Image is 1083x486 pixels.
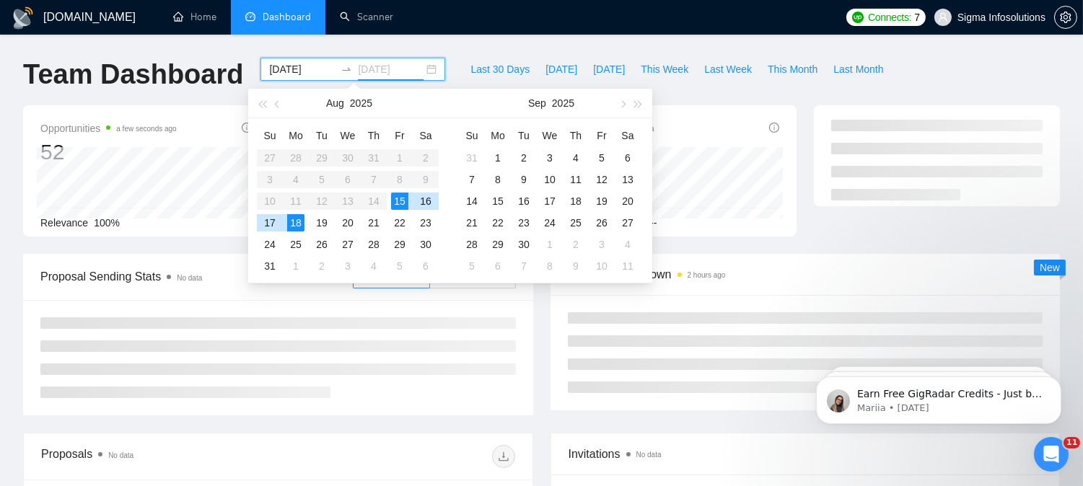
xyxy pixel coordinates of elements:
[257,255,283,277] td: 2025-08-31
[462,58,538,81] button: Last 30 Days
[589,190,615,212] td: 2025-09-19
[283,124,309,147] th: Mo
[619,236,636,253] div: 4
[593,61,625,77] span: [DATE]
[833,61,883,77] span: Last Month
[541,257,558,275] div: 8
[619,149,636,167] div: 6
[567,193,584,210] div: 18
[313,214,330,231] div: 19
[94,217,120,229] span: 100%
[589,234,615,255] td: 2025-10-03
[1040,262,1060,273] span: New
[633,58,696,81] button: This Week
[485,234,511,255] td: 2025-09-29
[463,193,481,210] div: 14
[1054,12,1077,23] a: setting
[515,171,532,188] div: 9
[41,445,278,468] div: Proposals
[269,61,335,77] input: Start date
[589,212,615,234] td: 2025-09-26
[463,236,481,253] div: 28
[463,171,481,188] div: 7
[365,236,382,253] div: 28
[485,147,511,169] td: 2025-09-01
[563,234,589,255] td: 2025-10-02
[938,12,948,22] span: user
[173,11,216,23] a: homeHome
[485,255,511,277] td: 2025-10-06
[568,265,1043,283] span: Scanner Breakdown
[365,257,382,275] div: 4
[563,255,589,277] td: 2025-10-09
[1054,6,1077,29] button: setting
[615,234,641,255] td: 2025-10-04
[593,171,610,188] div: 12
[341,63,352,75] span: to
[563,190,589,212] td: 2025-09-18
[511,190,537,212] td: 2025-09-16
[340,11,393,23] a: searchScanner
[615,124,641,147] th: Sa
[650,217,657,229] span: --
[704,61,752,77] span: Last Week
[485,190,511,212] td: 2025-09-15
[313,236,330,253] div: 26
[589,169,615,190] td: 2025-09-12
[825,58,891,81] button: Last Month
[593,149,610,167] div: 5
[40,268,353,286] span: Proposal Sending Stats
[309,234,335,255] td: 2025-08-26
[287,214,304,231] div: 18
[358,61,424,77] input: End date
[868,9,911,25] span: Connects:
[40,120,177,137] span: Opportunities
[391,257,408,275] div: 5
[585,58,633,81] button: [DATE]
[567,149,584,167] div: 4
[489,257,507,275] div: 6
[387,124,413,147] th: Fr
[567,214,584,231] div: 25
[768,61,817,77] span: This Month
[1034,437,1069,472] iframe: Intercom live chat
[593,236,610,253] div: 3
[615,147,641,169] td: 2025-09-06
[413,234,439,255] td: 2025-08-30
[619,257,636,275] div: 11
[287,236,304,253] div: 25
[489,214,507,231] div: 22
[489,236,507,253] div: 29
[391,236,408,253] div: 29
[417,214,434,231] div: 23
[23,58,243,92] h1: Team Dashboard
[511,255,537,277] td: 2025-10-07
[413,190,439,212] td: 2025-08-16
[589,147,615,169] td: 2025-09-05
[417,193,434,210] div: 16
[242,123,252,133] span: info-circle
[413,212,439,234] td: 2025-08-23
[545,61,577,77] span: [DATE]
[541,236,558,253] div: 1
[116,125,176,133] time: a few seconds ago
[794,346,1083,447] iframe: Intercom notifications message
[593,257,610,275] div: 10
[537,255,563,277] td: 2025-10-08
[463,149,481,167] div: 31
[335,124,361,147] th: We
[413,255,439,277] td: 2025-09-06
[459,147,485,169] td: 2025-08-31
[760,58,825,81] button: This Month
[537,212,563,234] td: 2025-09-24
[515,257,532,275] div: 7
[361,255,387,277] td: 2025-09-04
[615,190,641,212] td: 2025-09-20
[636,451,662,459] span: No data
[485,169,511,190] td: 2025-09-08
[515,214,532,231] div: 23
[515,193,532,210] div: 16
[257,124,283,147] th: Su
